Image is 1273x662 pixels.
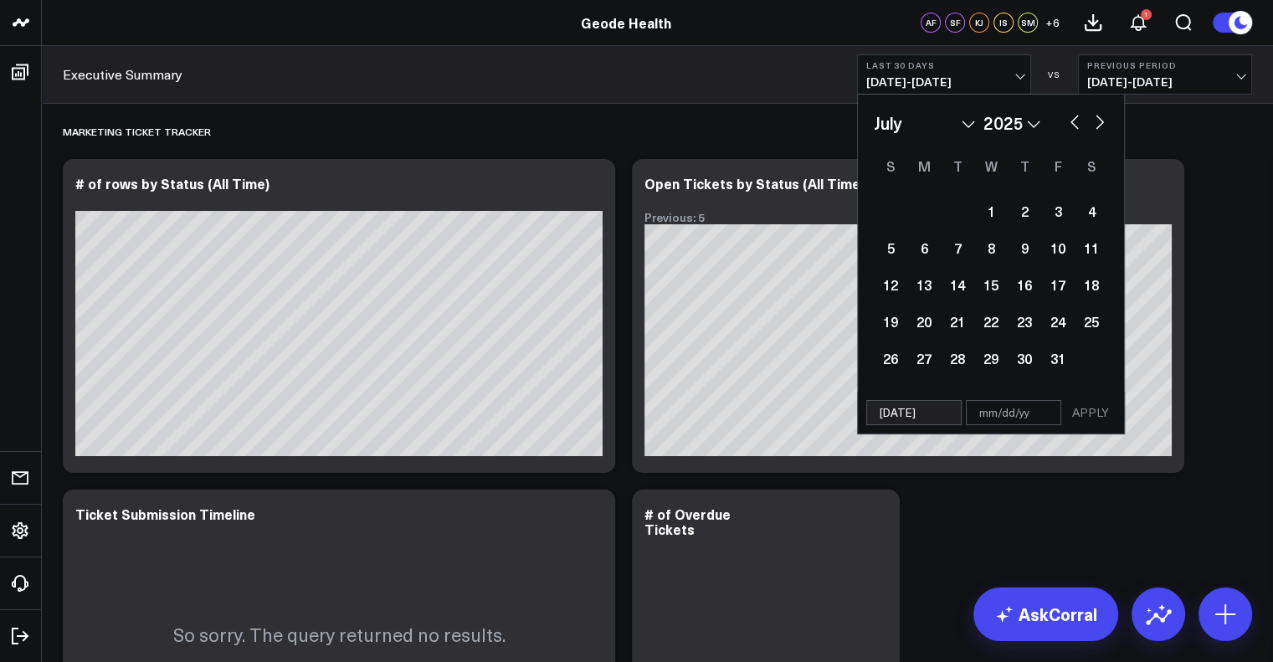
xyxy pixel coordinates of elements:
[1065,400,1116,425] button: APPLY
[1039,69,1070,80] div: VS
[1008,152,1041,179] div: Thursday
[921,13,941,33] div: AF
[945,13,965,33] div: SF
[1087,60,1243,70] b: Previous Period
[173,622,506,647] p: So sorry. The query returned no results.
[907,152,941,179] div: Monday
[75,505,255,523] div: Ticket Submission Timeline
[974,152,1008,179] div: Wednesday
[1045,17,1060,28] span: + 6
[581,13,671,32] a: Geode Health
[866,75,1022,89] span: [DATE] - [DATE]
[75,174,269,192] div: # of rows by Status (All Time)
[993,13,1014,33] div: IS
[973,588,1118,641] a: AskCorral
[63,112,211,151] div: Marketing Ticket Tracker
[866,400,962,425] input: mm/dd/yy
[63,65,182,84] a: Executive Summary
[1018,13,1038,33] div: SM
[966,400,1061,425] input: mm/dd/yy
[941,152,974,179] div: Tuesday
[857,54,1031,95] button: Last 30 Days[DATE]-[DATE]
[644,211,1172,224] div: Previous: 5
[1141,9,1152,20] div: 1
[1078,54,1252,95] button: Previous Period[DATE]-[DATE]
[866,60,1022,70] b: Last 30 Days
[1041,152,1075,179] div: Friday
[644,174,865,192] div: Open Tickets by Status (All Time)
[1075,152,1108,179] div: Saturday
[1042,13,1062,33] button: +6
[874,152,907,179] div: Sunday
[644,505,731,538] div: # of Overdue Tickets
[1087,75,1243,89] span: [DATE] - [DATE]
[969,13,989,33] div: KJ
